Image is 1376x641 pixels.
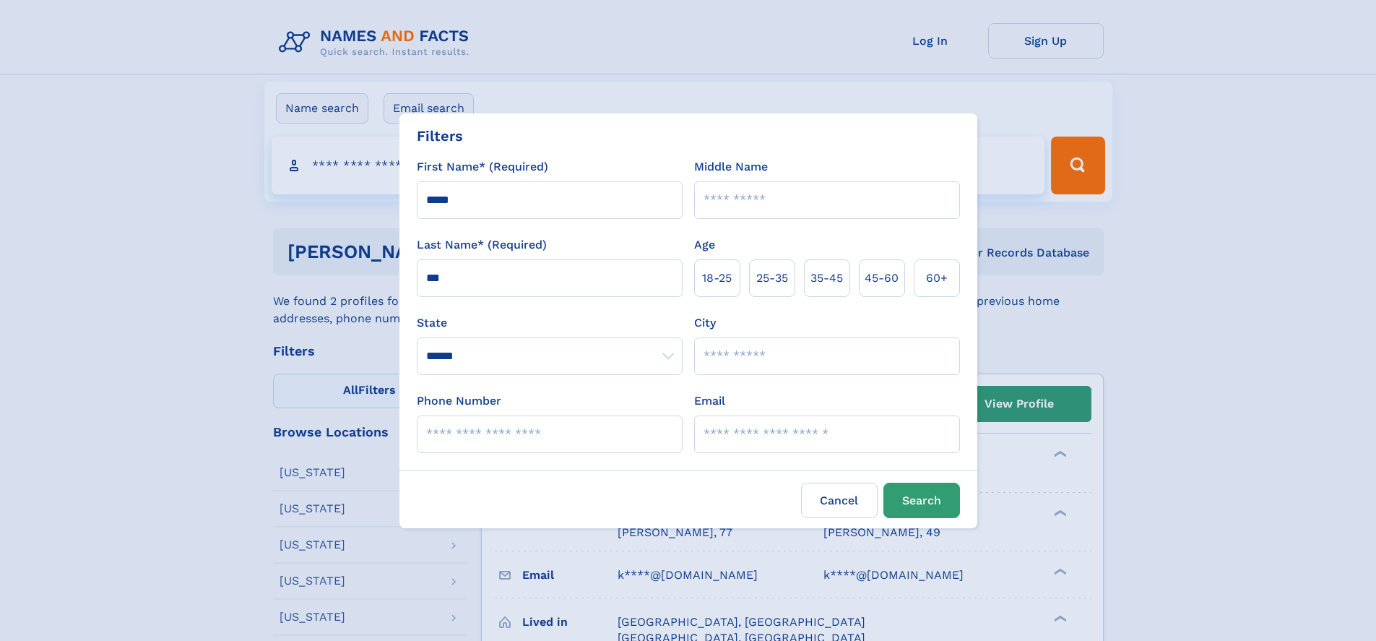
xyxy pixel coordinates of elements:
[801,483,878,518] label: Cancel
[417,236,547,254] label: Last Name* (Required)
[883,483,960,518] button: Search
[926,270,948,287] span: 60+
[417,125,463,147] div: Filters
[694,392,725,410] label: Email
[417,392,501,410] label: Phone Number
[810,270,843,287] span: 35‑45
[417,158,548,176] label: First Name* (Required)
[694,158,768,176] label: Middle Name
[694,236,715,254] label: Age
[417,314,683,332] label: State
[694,314,716,332] label: City
[756,270,788,287] span: 25‑35
[702,270,732,287] span: 18‑25
[865,270,899,287] span: 45‑60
